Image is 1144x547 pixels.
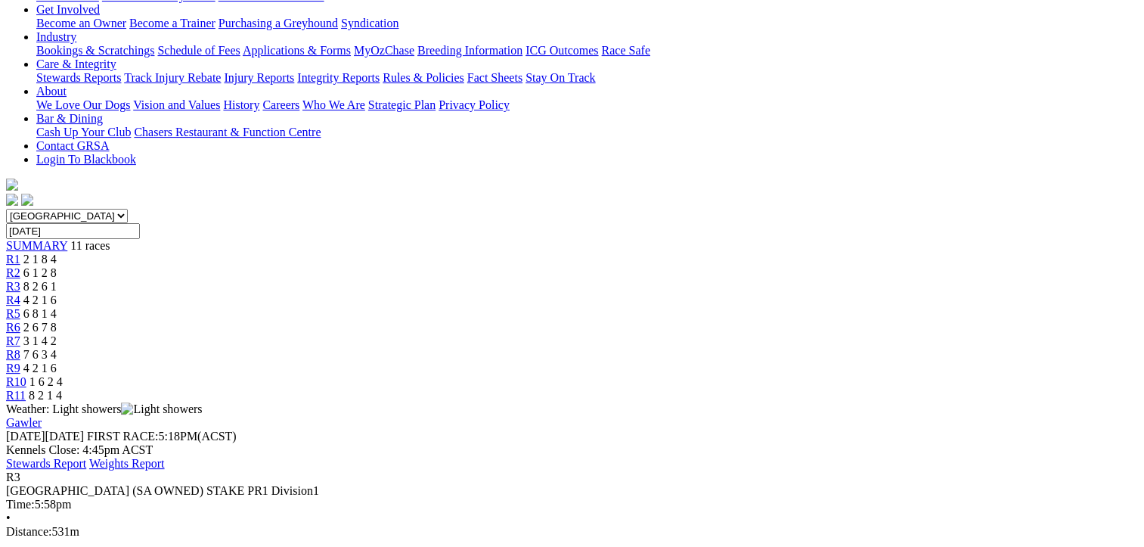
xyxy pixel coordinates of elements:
[23,362,57,375] span: 4 2 1 6
[262,98,299,111] a: Careers
[29,389,62,402] span: 8 2 1 4
[6,525,51,538] span: Distance:
[6,443,1138,457] div: Kennels Close: 4:45pm ACST
[36,17,1138,30] div: Get Involved
[6,416,42,429] a: Gawler
[6,239,67,252] a: SUMMARY
[6,389,26,402] a: R11
[23,348,57,361] span: 7 6 3 4
[6,471,20,483] span: R3
[157,44,240,57] a: Schedule of Fees
[6,179,18,191] img: logo-grsa-white.png
[6,430,45,443] span: [DATE]
[6,294,20,306] a: R4
[6,375,26,388] a: R10
[302,98,365,111] a: Who We Are
[297,71,380,84] a: Integrity Reports
[6,348,20,361] a: R8
[6,280,20,293] a: R3
[219,17,338,30] a: Purchasing a Greyhound
[6,307,20,320] a: R5
[36,57,116,70] a: Care & Integrity
[224,71,294,84] a: Injury Reports
[134,126,321,138] a: Chasers Restaurant & Function Centre
[383,71,464,84] a: Rules & Policies
[368,98,436,111] a: Strategic Plan
[36,98,130,111] a: We Love Our Dogs
[129,17,215,30] a: Become a Trainer
[23,294,57,306] span: 4 2 1 6
[601,44,650,57] a: Race Safe
[36,153,136,166] a: Login To Blackbook
[36,30,76,43] a: Industry
[6,223,140,239] input: Select date
[36,85,67,98] a: About
[6,457,86,470] a: Stewards Report
[6,253,20,266] a: R1
[439,98,510,111] a: Privacy Policy
[36,139,109,152] a: Contact GRSA
[133,98,220,111] a: Vision and Values
[6,511,11,524] span: •
[6,498,1138,511] div: 5:58pm
[36,71,1138,85] div: Care & Integrity
[6,334,20,347] a: R7
[87,430,237,443] span: 5:18PM(ACST)
[243,44,351,57] a: Applications & Forms
[23,321,57,334] span: 2 6 7 8
[87,430,158,443] span: FIRST RACE:
[525,71,595,84] a: Stay On Track
[6,498,35,511] span: Time:
[21,194,33,206] img: twitter.svg
[36,126,131,138] a: Cash Up Your Club
[36,3,100,16] a: Get Involved
[36,98,1138,112] div: About
[89,457,165,470] a: Weights Report
[23,253,57,266] span: 2 1 8 4
[36,44,1138,57] div: Industry
[6,402,203,415] span: Weather: Light showers
[6,194,18,206] img: facebook.svg
[341,17,398,30] a: Syndication
[6,525,1138,539] div: 531m
[23,307,57,320] span: 6 8 1 4
[23,334,57,347] span: 3 1 4 2
[6,484,1138,498] div: [GEOGRAPHIC_DATA] (SA OWNED) STAKE PR1 Division1
[6,266,20,279] a: R2
[29,375,63,388] span: 1 6 2 4
[6,430,84,443] span: [DATE]
[36,71,121,84] a: Stewards Reports
[36,112,103,125] a: Bar & Dining
[36,126,1138,139] div: Bar & Dining
[525,44,598,57] a: ICG Outcomes
[417,44,522,57] a: Breeding Information
[23,266,57,279] span: 6 1 2 8
[354,44,414,57] a: MyOzChase
[23,280,57,293] span: 8 2 6 1
[70,239,110,252] span: 11 races
[36,44,154,57] a: Bookings & Scratchings
[121,402,202,416] img: Light showers
[6,321,20,334] a: R6
[6,362,20,375] a: R9
[223,98,259,111] a: History
[36,17,126,30] a: Become an Owner
[124,71,221,84] a: Track Injury Rebate
[467,71,522,84] a: Fact Sheets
